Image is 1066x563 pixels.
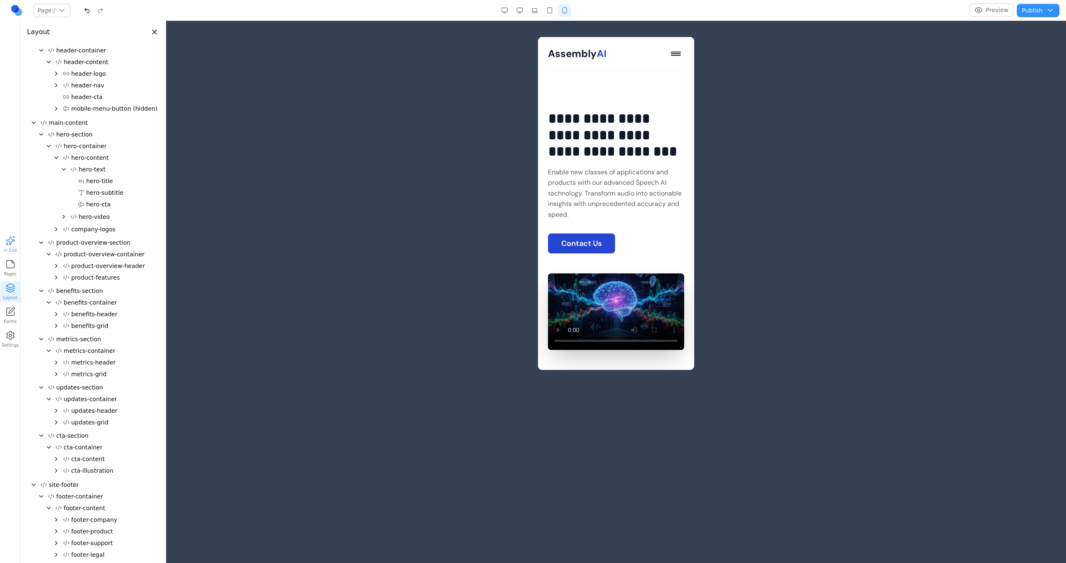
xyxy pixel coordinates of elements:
[3,247,17,253] span: AI Edit
[71,93,102,101] span: header-cta
[75,175,159,187] button: hero-title
[71,527,113,536] span: footer-product
[53,528,60,535] button: Expand
[60,152,159,164] button: hero-content
[53,70,60,77] button: Expand
[49,481,79,489] span: site-footer
[45,347,52,354] button: Collapse
[30,119,37,126] button: Collapse
[79,165,105,174] span: hero-text
[45,333,159,345] button: metrics-section
[60,526,159,537] button: footer-product
[60,213,67,220] button: Expand
[71,81,104,89] span: header-nav
[969,3,1014,17] button: Preview
[71,418,108,427] span: updates-grid
[60,549,159,561] button: footer-legal
[60,537,159,549] button: footer-support
[60,103,161,114] button: mobile-menu-button (hidden)
[71,273,120,282] span: product-features
[75,198,159,210] button: hero-cta
[53,154,60,161] button: Collapse
[60,79,159,91] button: header-nav
[52,56,159,68] button: header-content
[38,239,45,246] button: Collapse
[86,177,113,185] span: hero-title
[53,311,60,317] button: Expand
[528,4,541,17] button: Laptop
[71,322,108,330] span: benefits-grid
[558,4,571,17] button: Mobile
[60,405,159,417] button: updates-header
[60,514,159,526] button: footer-company
[60,91,159,103] button: header-cta
[71,466,113,475] span: cta-illustration
[71,69,106,78] span: header-logo
[45,251,52,258] button: Collapse
[38,131,45,138] button: Collapse
[38,493,45,500] button: Collapse
[56,46,106,55] span: header-container
[60,357,159,368] button: metrics-header
[56,432,88,440] span: cta-section
[64,298,117,307] span: benefits-container
[53,105,60,112] button: Expand
[60,417,159,428] button: updates-grid
[45,237,159,248] button: product-overview-section
[37,117,159,129] button: main-content
[53,467,60,474] button: Expand
[53,516,60,523] button: Expand
[71,551,105,559] span: footer-legal
[38,432,45,439] button: Collapse
[60,453,159,465] button: cta-content
[37,479,159,491] button: site-footer
[71,104,157,113] span: mobile-menu-button (hidden)
[64,58,108,66] span: header-content
[52,345,159,357] button: metrics-container
[53,551,60,558] button: Expand
[27,27,50,37] h3: Layout
[60,272,159,283] button: product-features
[45,299,52,306] button: Collapse
[38,336,45,342] button: Collapse
[53,274,60,281] button: Expand
[52,393,159,405] button: updates-container
[60,223,159,235] button: company-logos
[53,371,60,377] button: Expand
[71,539,113,547] span: footer-support
[71,310,117,318] span: benefits-header
[513,4,526,17] button: Desktop
[498,4,511,17] button: Desktop Wide
[45,396,52,402] button: Collapse
[56,492,103,501] span: footer-container
[38,288,45,294] button: Collapse
[45,505,52,511] button: Collapse
[71,154,109,162] span: hero-content
[38,384,45,391] button: Collapse
[75,187,159,198] button: hero-subtitle
[45,491,159,502] button: footer-container
[49,119,88,127] span: main-content
[33,4,70,17] button: Page:/
[60,68,159,79] button: header-logo
[60,465,159,476] button: cta-illustration
[1017,4,1059,17] button: Publish
[64,395,117,403] span: updates-container
[71,225,116,233] span: company-logos
[45,430,159,441] button: cta-section
[86,188,123,197] span: hero-subtitle
[60,368,159,380] button: metrics-grid
[52,248,159,260] button: product-overview-container
[64,250,144,258] span: product-overview-container
[56,383,103,392] span: updates-section
[45,129,159,140] button: hero-section
[53,456,60,462] button: Expand
[79,213,110,221] span: hero-video
[538,37,694,370] iframe: Preview
[71,262,145,270] span: product-overview-header
[71,516,117,524] span: footer-company
[53,226,60,233] button: Expand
